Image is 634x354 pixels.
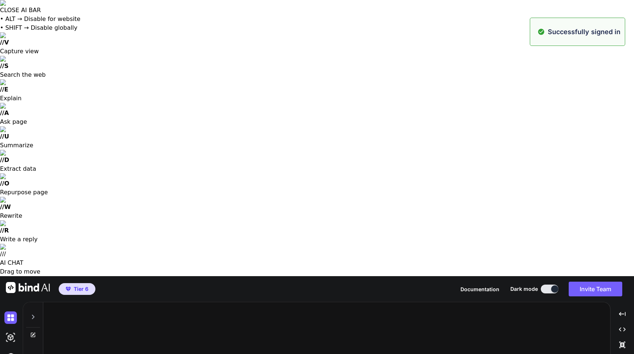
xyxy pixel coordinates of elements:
button: Documentation [460,285,499,293]
span: Tier 6 [74,285,88,293]
img: premium [66,287,71,291]
button: premiumTier 6 [59,283,95,295]
span: Documentation [460,286,499,292]
button: Invite Team [569,282,622,296]
img: Bind AI [6,282,50,293]
span: Dark mode [510,285,538,293]
img: darkAi-studio [4,331,17,344]
img: darkChat [4,311,17,324]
